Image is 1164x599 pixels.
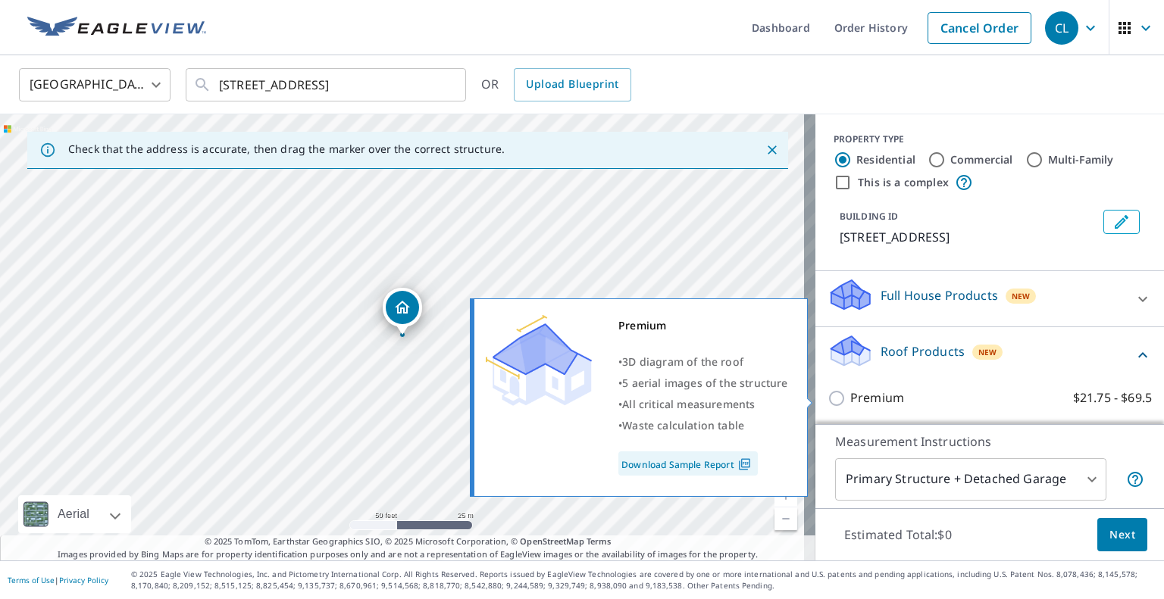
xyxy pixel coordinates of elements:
span: 3D diagram of the roof [622,354,743,369]
input: Search by address or latitude-longitude [219,64,435,106]
a: Current Level 19, Zoom Out [774,507,797,530]
p: [STREET_ADDRESS] [840,228,1097,246]
a: Terms [587,535,612,547]
div: Dropped pin, building 1, Residential property, 5038 Brookview Dr Dallas, TX 75220 [383,288,422,335]
div: Aerial [18,495,131,533]
p: Measurement Instructions [835,432,1144,451]
img: Premium [486,315,592,406]
a: Upload Blueprint [514,68,630,101]
p: Estimated Total: $0 [832,518,964,551]
span: Upload Blueprint [526,75,618,94]
p: Roof Products [881,342,965,360]
div: PROPERTY TYPE [834,133,1146,146]
p: Full House Products [881,286,998,304]
span: 5 aerial images of the structure [622,376,787,390]
img: Pdf Icon [734,457,755,471]
p: $21.75 - $69.5 [1073,388,1152,407]
div: • [618,415,788,436]
label: Residential [856,152,915,167]
a: Download Sample Report [618,451,758,476]
button: Next [1097,518,1147,552]
div: Aerial [53,495,94,533]
p: BUILDING ID [840,210,898,223]
button: Edit building 1 [1103,210,1140,234]
div: CL [1045,11,1078,45]
a: Cancel Order [928,12,1031,44]
div: • [618,394,788,415]
span: Your report will include the primary structure and a detached garage if one exists. [1126,470,1144,488]
div: Roof ProductsNew [828,333,1152,376]
button: Close [762,140,782,160]
label: Multi-Family [1048,152,1114,167]
span: New [1012,290,1031,302]
img: EV Logo [27,17,206,39]
a: Privacy Policy [59,575,108,585]
label: This is a complex [858,175,949,190]
div: Full House ProductsNew [828,277,1152,320]
div: • [618,351,788,373]
p: © 2025 Eagle View Technologies, Inc. and Pictometry International Corp. All Rights Reserved. Repo... [131,569,1156,591]
span: Waste calculation table [622,418,744,432]
label: Commercial [950,152,1013,167]
div: OR [481,68,631,101]
span: All critical measurements [622,397,755,411]
span: New [978,346,997,358]
div: • [618,373,788,394]
span: Next [1109,526,1135,544]
a: Terms of Use [8,575,55,585]
p: | [8,576,108,585]
span: © 2025 TomTom, Earthstar Geographics SIO, © 2025 Microsoft Corporation, © [205,535,612,548]
a: OpenStreetMap [520,535,584,547]
p: Premium [850,388,904,407]
p: Check that the address is accurate, then drag the marker over the correct structure. [68,142,505,156]
div: Premium [618,315,788,336]
div: [GEOGRAPHIC_DATA] [19,64,171,106]
div: Primary Structure + Detached Garage [835,458,1106,501]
